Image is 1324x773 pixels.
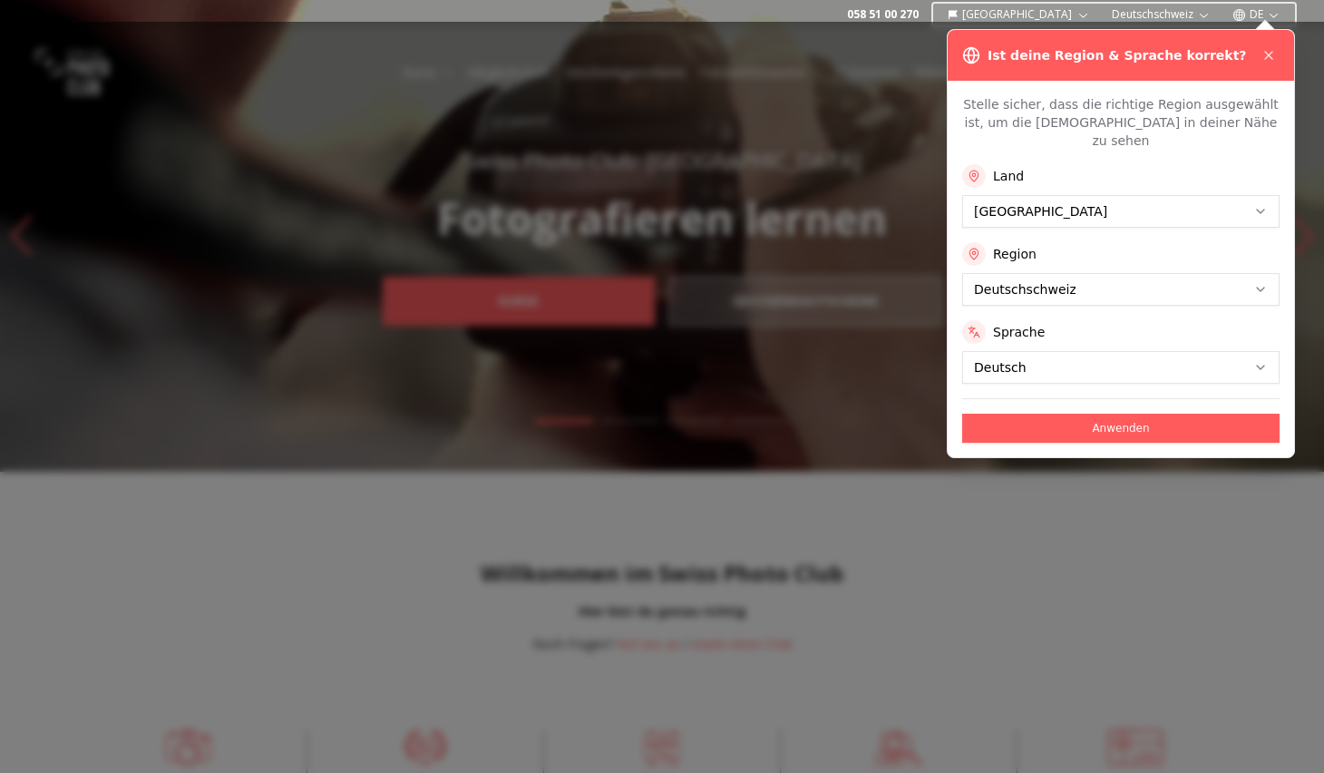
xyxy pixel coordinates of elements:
[1105,4,1218,25] button: Deutschschweiz
[993,167,1024,185] label: Land
[1225,4,1288,25] button: DE
[962,414,1280,443] button: Anwenden
[993,245,1037,263] label: Region
[847,7,919,22] a: 058 51 00 270
[988,46,1246,64] h3: Ist deine Region & Sprache korrekt?
[940,4,1097,25] button: [GEOGRAPHIC_DATA]
[993,323,1045,341] label: Sprache
[962,95,1280,150] p: Stelle sicher, dass die richtige Region ausgewählt ist, um die [DEMOGRAPHIC_DATA] in deiner Nähe ...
